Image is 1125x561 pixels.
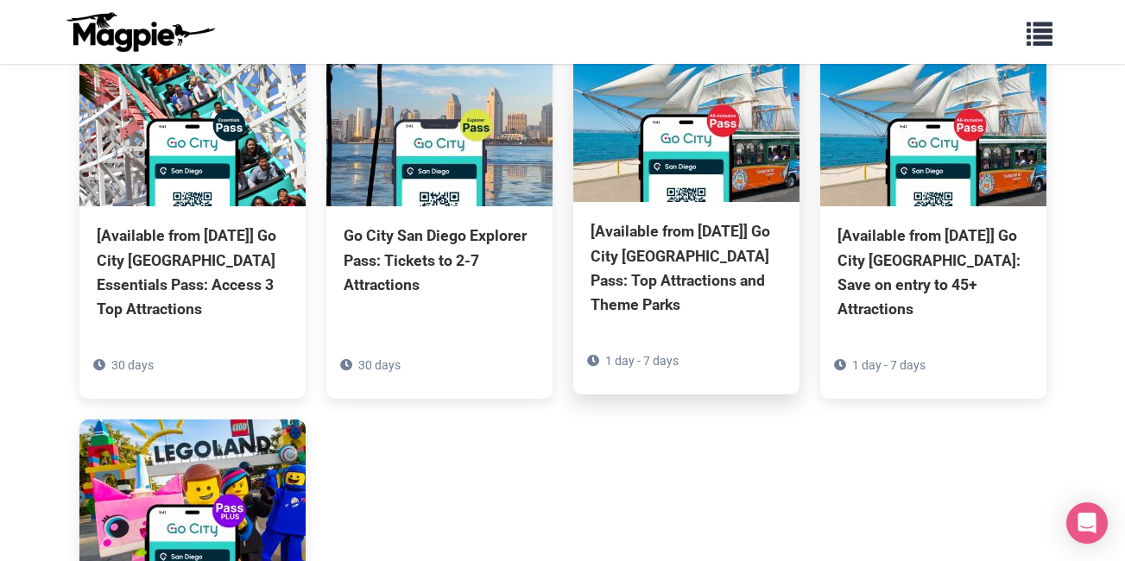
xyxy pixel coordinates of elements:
[79,34,306,206] img: [Available from 4 August] Go City San Diego Essentials Pass: Access 3 Top Attractions
[820,34,1046,399] a: [Available from [DATE]] Go City [GEOGRAPHIC_DATA]: Save on entry to 45+ Attractions 1 day - 7 days
[111,358,154,372] span: 30 days
[79,34,306,399] a: [Available from [DATE]] Go City [GEOGRAPHIC_DATA] Essentials Pass: Access 3 Top Attractions 30 days
[852,358,926,372] span: 1 day - 7 days
[62,11,218,53] img: logo-ab69f6fb50320c5b225c76a69d11143b.png
[326,34,553,374] a: Go City San Diego Explorer Pass: Tickets to 2-7 Attractions 30 days
[358,358,401,372] span: 30 days
[97,224,288,321] div: [Available from [DATE]] Go City [GEOGRAPHIC_DATA] Essentials Pass: Access 3 Top Attractions
[837,224,1029,321] div: [Available from [DATE]] Go City [GEOGRAPHIC_DATA]: Save on entry to 45+ Attractions
[591,219,782,317] div: [Available from [DATE]] Go City [GEOGRAPHIC_DATA] Pass: Top Attractions and Theme Parks
[326,34,553,206] img: Go City San Diego Explorer Pass: Tickets to 2-7 Attractions
[573,29,800,202] img: [Available from 4 August] Go City San Diego Pass: Top Attractions and Theme Parks
[605,354,679,368] span: 1 day - 7 days
[1066,502,1108,544] div: Open Intercom Messenger
[573,29,800,394] a: [Available from [DATE]] Go City [GEOGRAPHIC_DATA] Pass: Top Attractions and Theme Parks 1 day - 7...
[820,34,1046,206] img: [Available from 4 August] Go City San Diego Pass: Save on entry to 45+ Attractions
[344,224,535,296] div: Go City San Diego Explorer Pass: Tickets to 2-7 Attractions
